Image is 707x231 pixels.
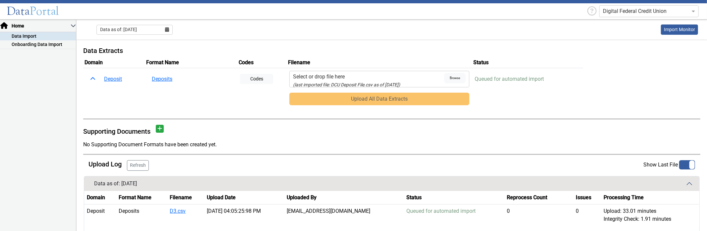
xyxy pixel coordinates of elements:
th: Format Name [145,57,237,68]
span: Queued for automated import [475,76,544,82]
button: Codes [240,74,273,84]
ng-select: Digital Federal Credit Union [599,5,699,17]
span: Data as of: [DATE] [100,26,137,33]
table: Uploads [83,57,700,108]
th: Filename [287,57,472,68]
td: [DATE] 04:05:25:98 PM [204,204,284,226]
th: Uploaded By [284,191,404,205]
th: Status [404,191,504,205]
label: Show Last File [643,160,695,170]
div: Data as of: [DATE] [94,180,137,188]
th: Filename [167,191,205,205]
th: Reprocess Count [504,191,566,205]
div: Upload: 33.01 minutes [604,207,697,215]
th: Format Name [116,191,167,205]
td: Deposits [116,204,167,226]
button: Deposit [100,73,126,85]
th: Issues [573,191,601,205]
span: Queued for automated import [406,208,476,214]
h5: Supporting Documents [83,127,153,135]
a: This is available for Darling Employees only [661,24,698,35]
td: 0 [573,204,601,226]
h5: Data Extracts [83,47,700,55]
table: History [84,191,699,226]
div: Select or drop file here [293,73,444,81]
span: Data [7,4,30,18]
button: Deposits [147,73,235,85]
a: D3.csv [170,208,186,214]
div: Help [585,5,599,18]
td: [EMAIL_ADDRESS][DOMAIN_NAME] [284,204,404,226]
th: Domain [84,191,116,205]
button: Data as of: [DATE] [84,176,699,191]
th: Upload Date [204,191,284,205]
button: Refresh [127,160,149,171]
span: Browse [444,73,466,83]
th: Codes [237,57,287,68]
th: Processing Time [601,191,699,205]
td: Deposit [84,204,116,226]
div: No Supporting Document Formats have been created yet. [83,141,700,149]
span: Home [11,23,71,29]
div: Integrity Check: 1.91 minutes [604,215,697,223]
h5: Upload Log [88,160,122,168]
span: Portal [30,4,59,18]
td: 0 [504,204,566,226]
app-toggle-switch: Disable this to show all files [643,160,695,171]
small: DCU Deposit File.csv [293,82,400,87]
button: Add document [156,125,164,133]
th: Status [472,57,583,68]
th: Domain [83,57,145,68]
